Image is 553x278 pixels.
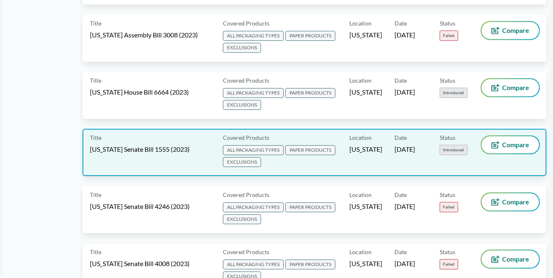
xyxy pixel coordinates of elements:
[223,100,261,110] span: EXCLUSIONS
[90,133,101,142] span: Title
[349,76,372,85] span: Location
[502,141,529,148] span: Compare
[395,30,415,39] span: [DATE]
[440,145,468,155] span: Introduced
[502,27,529,34] span: Compare
[90,202,190,211] span: [US_STATE] Senate Bill 4246 (2023)
[285,31,335,41] span: PAPER PRODUCTS
[440,30,458,41] span: Failed
[502,84,529,91] span: Compare
[349,248,372,256] span: Location
[440,248,455,256] span: Status
[349,202,382,211] span: [US_STATE]
[223,157,261,167] span: EXCLUSIONS
[440,202,458,212] span: Failed
[395,202,415,211] span: [DATE]
[223,76,269,85] span: Covered Products
[90,30,198,39] span: [US_STATE] Assembly Bill 3008 (2023)
[440,88,468,98] span: Introduced
[223,214,261,224] span: EXCLUSIONS
[90,248,101,256] span: Title
[502,199,529,205] span: Compare
[482,136,539,153] button: Compare
[395,19,407,28] span: Date
[223,43,261,53] span: EXCLUSIONS
[440,190,455,199] span: Status
[223,133,269,142] span: Covered Products
[440,76,455,85] span: Status
[349,19,372,28] span: Location
[90,76,101,85] span: Title
[223,202,284,212] span: ALL PACKAGING TYPES
[349,145,382,154] span: [US_STATE]
[349,190,372,199] span: Location
[349,259,382,268] span: [US_STATE]
[482,250,539,268] button: Compare
[440,19,455,28] span: Status
[395,145,415,154] span: [DATE]
[223,145,284,155] span: ALL PACKAGING TYPES
[440,259,458,269] span: Failed
[223,31,284,41] span: ALL PACKAGING TYPES
[482,22,539,39] button: Compare
[502,256,529,262] span: Compare
[349,88,382,97] span: [US_STATE]
[482,79,539,96] button: Compare
[223,259,284,269] span: ALL PACKAGING TYPES
[223,88,284,98] span: ALL PACKAGING TYPES
[285,259,335,269] span: PAPER PRODUCTS
[90,190,101,199] span: Title
[440,133,455,142] span: Status
[349,30,382,39] span: [US_STATE]
[223,190,269,199] span: Covered Products
[285,145,335,155] span: PAPER PRODUCTS
[223,19,269,28] span: Covered Products
[90,88,189,97] span: [US_STATE] House Bill 6664 (2023)
[395,88,415,97] span: [DATE]
[349,133,372,142] span: Location
[395,259,415,268] span: [DATE]
[395,190,407,199] span: Date
[395,133,407,142] span: Date
[285,88,335,98] span: PAPER PRODUCTS
[90,145,190,154] span: [US_STATE] Senate Bill 1555 (2023)
[395,76,407,85] span: Date
[395,248,407,256] span: Date
[90,19,101,28] span: Title
[482,193,539,211] button: Compare
[223,248,269,256] span: Covered Products
[285,202,335,212] span: PAPER PRODUCTS
[90,259,190,268] span: [US_STATE] Senate Bill 4008 (2023)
